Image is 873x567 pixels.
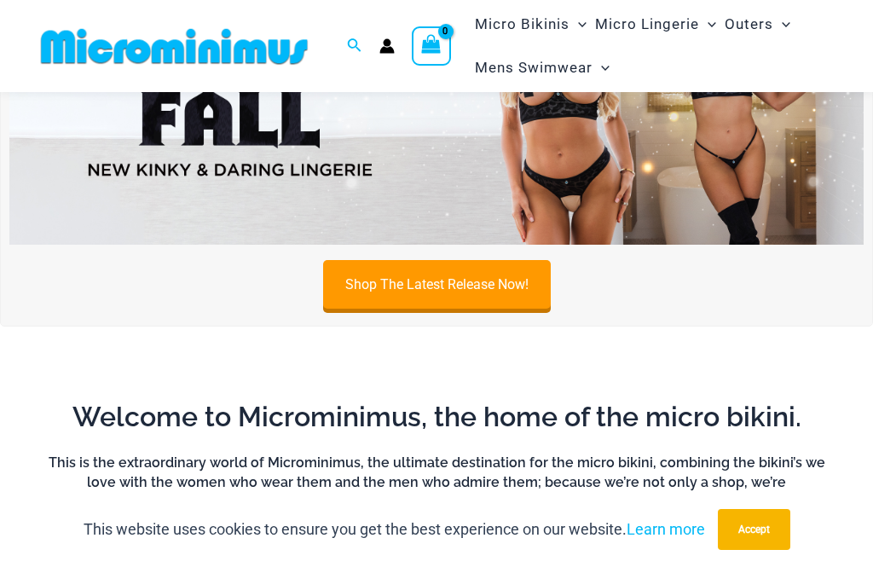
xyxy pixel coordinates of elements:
span: Menu Toggle [593,46,610,90]
h2: Welcome to Microminimus, the home of the micro bikini. [47,399,826,435]
a: Account icon link [379,38,395,54]
a: Micro LingerieMenu ToggleMenu Toggle [591,3,720,46]
span: Menu Toggle [699,3,716,46]
span: Micro Lingerie [595,3,699,46]
a: View Shopping Cart, empty [412,26,451,66]
a: OutersMenu ToggleMenu Toggle [720,3,795,46]
a: Shop The Latest Release Now! [323,260,551,309]
span: Menu Toggle [773,3,790,46]
button: Accept [718,509,790,550]
p: This website uses cookies to ensure you get the best experience on our website. [84,517,705,542]
span: Micro Bikinis [475,3,569,46]
span: Outers [725,3,773,46]
a: Search icon link [347,36,362,57]
span: Mens Swimwear [475,46,593,90]
img: MM SHOP LOGO FLAT [34,27,315,66]
a: Mens SwimwearMenu ToggleMenu Toggle [471,46,614,90]
a: Micro BikinisMenu ToggleMenu Toggle [471,3,591,46]
h6: This is the extraordinary world of Microminimus, the ultimate destination for the micro bikini, c... [47,454,826,549]
span: Menu Toggle [569,3,587,46]
a: Learn more [627,520,705,538]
